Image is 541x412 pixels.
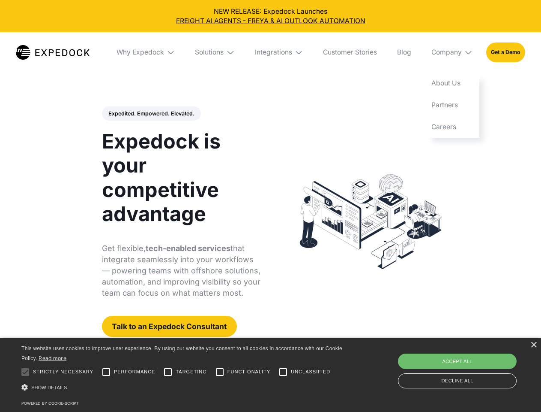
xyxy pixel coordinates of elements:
a: Read more [39,355,66,361]
div: Company [431,48,462,57]
div: Integrations [248,32,310,73]
a: FREIGHT AI AGENTS - FREYA & AI OUTLOOK AUTOMATION [7,16,535,26]
a: About Us [424,73,479,94]
span: Unclassified [291,368,330,376]
div: Show details [21,382,345,394]
span: This website uses cookies to improve user experience. By using our website you consent to all coo... [21,345,342,361]
div: Why Expedock [110,32,182,73]
p: Get flexible, that integrate seamlessly into your workflows — powering teams with offshore soluti... [102,243,261,299]
a: Powered by cookie-script [21,401,79,406]
div: Integrations [255,48,292,57]
span: Performance [114,368,155,376]
a: Customer Stories [316,32,383,73]
span: Targeting [176,368,206,376]
iframe: Chat Widget [398,319,541,412]
a: Careers [424,116,479,138]
a: Talk to an Expedock Consultant [102,316,237,337]
a: Get a Demo [486,42,525,62]
span: Show details [31,385,67,390]
span: Strictly necessary [33,368,93,376]
strong: tech-enabled services [146,244,230,253]
nav: Company [424,73,479,138]
a: Blog [390,32,418,73]
div: Solutions [188,32,242,73]
div: NEW RELEASE: Expedock Launches [7,7,535,26]
div: Solutions [195,48,224,57]
h1: Expedock is your competitive advantage [102,129,261,226]
a: Partners [424,94,479,116]
div: Why Expedock [117,48,164,57]
span: Functionality [227,368,270,376]
div: Company [424,32,479,73]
